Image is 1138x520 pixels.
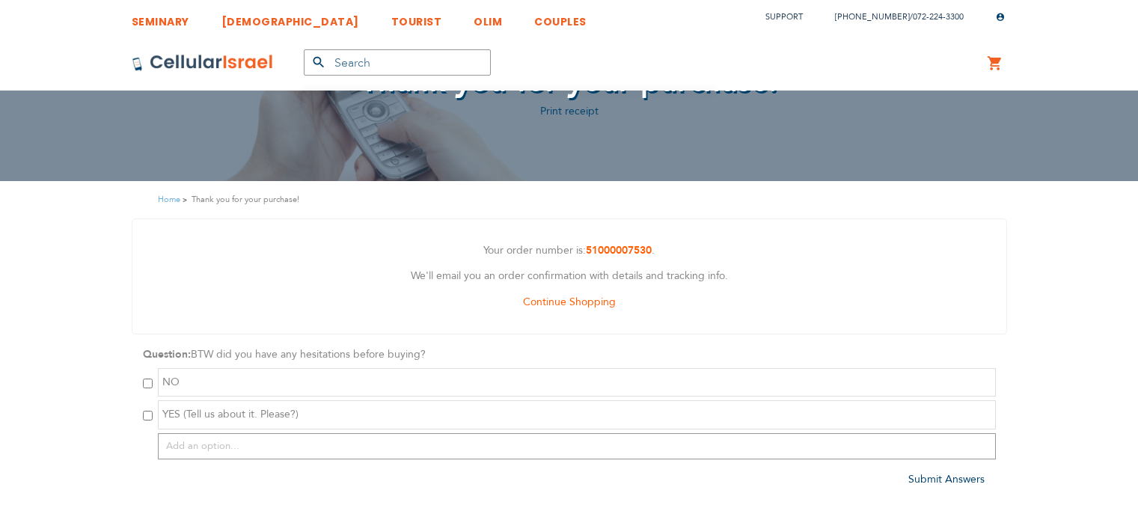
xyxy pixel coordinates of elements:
[391,4,442,31] a: TOURIST
[144,267,995,286] p: We'll email you an order confirmation with details and tracking info.
[162,375,180,389] span: NO
[132,4,189,31] a: SEMINARY
[158,433,996,459] input: Add an option...
[534,4,587,31] a: COUPLES
[586,243,652,257] a: 51000007530
[132,54,274,72] img: Cellular Israel Logo
[523,295,616,309] a: Continue Shopping
[820,6,964,28] li: /
[162,407,299,421] span: YES (Tell us about it. Please?)
[221,4,359,31] a: [DEMOGRAPHIC_DATA]
[765,11,803,22] a: Support
[192,192,299,207] strong: Thank you for your purchase!
[835,11,910,22] a: [PHONE_NUMBER]
[540,104,599,118] a: Print receipt
[474,4,502,31] a: OLIM
[143,347,191,361] strong: Question:
[191,347,426,361] span: BTW did you have any hesitations before buying?
[913,11,964,22] a: 072-224-3300
[144,242,995,260] p: Your order number is: .
[908,472,985,486] a: Submit Answers
[158,194,180,205] a: Home
[304,49,491,76] input: Search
